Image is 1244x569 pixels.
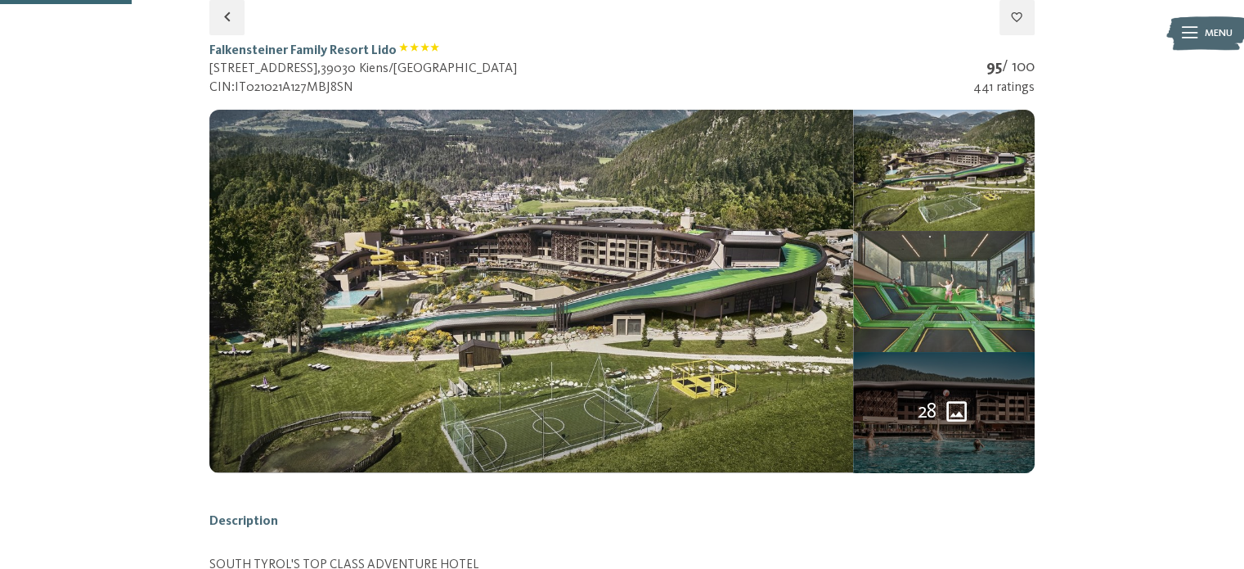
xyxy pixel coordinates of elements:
img: mss_renderimg.php [853,231,1035,352]
div: 28 more pictures [853,352,1035,473]
img: mss_renderimg.php [853,110,1035,231]
h2: Description [209,513,1035,531]
span: Classification: 4 stars [399,43,440,60]
h1: Falkensteiner Family Resort Lido [209,42,517,60]
span: 28 [918,398,936,427]
div: / 100 [973,56,1035,79]
svg: 28 more pictures [943,398,970,425]
img: mss_renderimg.php [209,110,853,472]
div: 441 ratings [973,79,1035,97]
strong: 95 [986,59,1002,75]
div: [STREET_ADDRESS] , 39030 Kiens/[GEOGRAPHIC_DATA] CIN: IT021021A127MBJ8SN [209,60,517,97]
